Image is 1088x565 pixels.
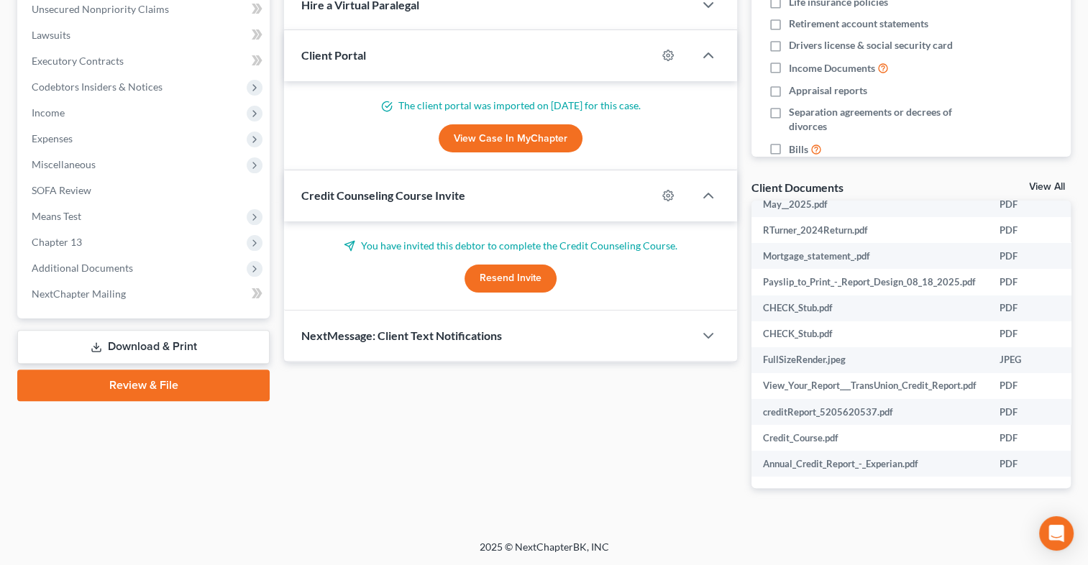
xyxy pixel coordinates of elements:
[751,269,988,295] td: Payslip_to_Print_-_Report_Design_08_18_2025.pdf
[751,321,988,347] td: CHECK_Stub.pdf
[789,142,808,157] span: Bills
[301,329,502,342] span: NextMessage: Client Text Notifications
[301,98,720,113] p: The client portal was imported on [DATE] for this case.
[988,451,1069,477] td: PDF
[988,269,1069,295] td: PDF
[32,29,70,41] span: Lawsuits
[789,105,979,134] span: Separation agreements or decrees of divorces
[17,330,270,364] a: Download & Print
[789,38,953,52] span: Drivers license & social security card
[988,191,1069,217] td: PDF
[32,81,163,93] span: Codebtors Insiders & Notices
[32,55,124,67] span: Executory Contracts
[439,124,582,153] a: View Case in MyChapter
[32,262,133,274] span: Additional Documents
[751,217,988,243] td: RTurner_2024Return.pdf
[988,373,1069,399] td: PDF
[301,239,720,253] p: You have invited this debtor to complete the Credit Counseling Course.
[17,369,270,401] a: Review & File
[751,191,988,217] td: May__2025.pdf
[465,265,557,293] button: Resend Invite
[988,399,1069,425] td: PDF
[789,61,875,75] span: Income Documents
[988,295,1069,321] td: PDF
[301,48,366,62] span: Client Portal
[301,188,465,202] span: Credit Counseling Course Invite
[988,217,1069,243] td: PDF
[32,236,82,248] span: Chapter 13
[32,184,91,196] span: SOFA Review
[751,425,988,451] td: Credit_Course.pdf
[32,210,81,222] span: Means Test
[751,451,988,477] td: Annual_Credit_Report_-_Experian.pdf
[988,347,1069,373] td: JPEG
[751,243,988,269] td: Mortgage_statement_.pdf
[1039,516,1074,551] div: Open Intercom Messenger
[789,17,928,31] span: Retirement account statements
[32,288,126,300] span: NextChapter Mailing
[20,178,270,203] a: SOFA Review
[988,425,1069,451] td: PDF
[20,48,270,74] a: Executory Contracts
[751,373,988,399] td: View_Your_Report___TransUnion_Credit_Report.pdf
[751,295,988,321] td: CHECK_Stub.pdf
[1029,182,1065,192] a: View All
[751,347,988,373] td: FullSizeRender.jpeg
[32,3,169,15] span: Unsecured Nonpriority Claims
[751,180,844,195] div: Client Documents
[988,243,1069,269] td: PDF
[988,321,1069,347] td: PDF
[20,281,270,307] a: NextChapter Mailing
[789,83,867,98] span: Appraisal reports
[751,399,988,425] td: creditReport_5205620537.pdf
[32,158,96,170] span: Miscellaneous
[20,22,270,48] a: Lawsuits
[32,106,65,119] span: Income
[32,132,73,144] span: Expenses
